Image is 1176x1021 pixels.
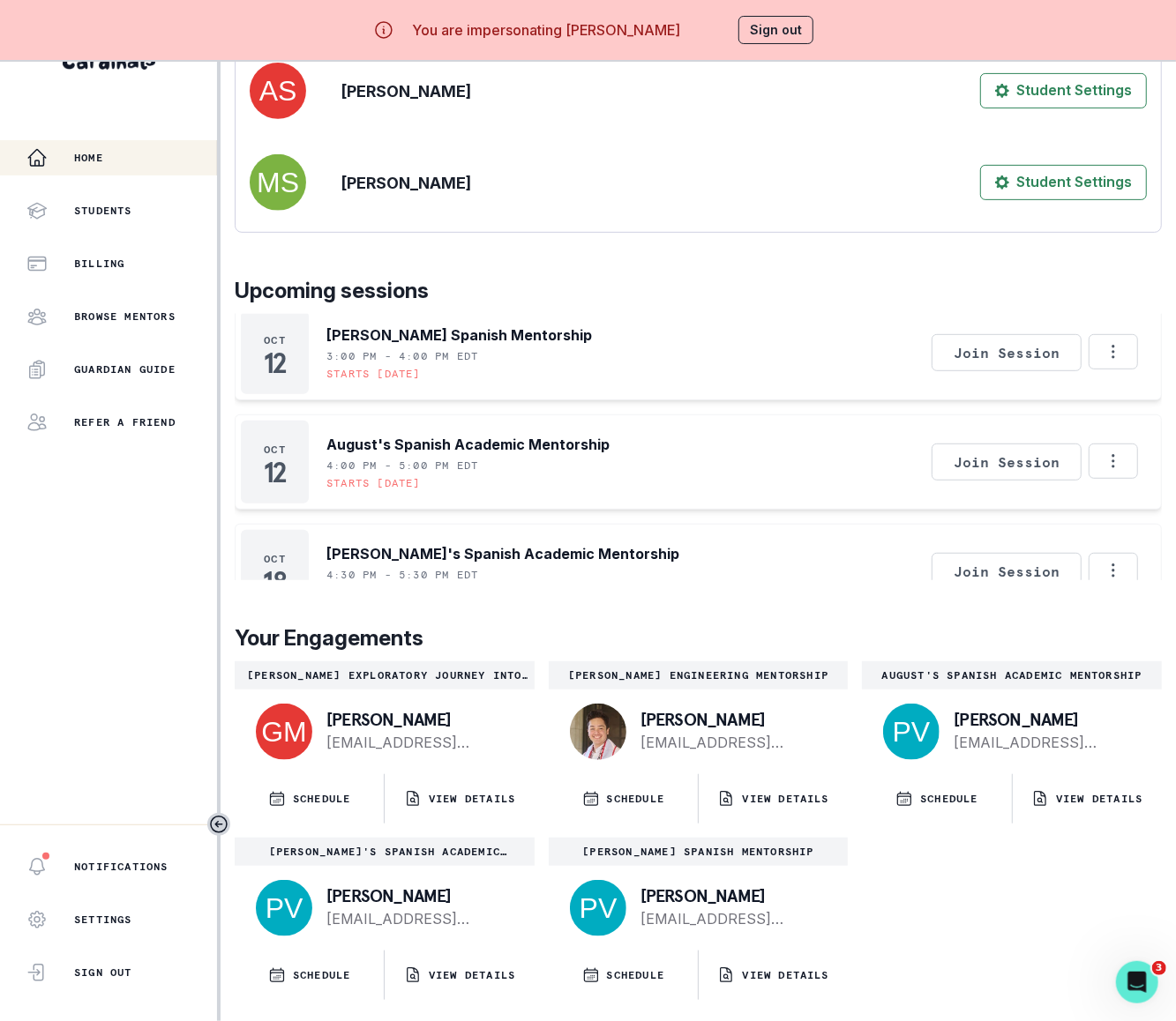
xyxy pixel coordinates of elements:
button: Options [1089,553,1138,588]
img: svg [570,880,626,936]
p: [PERSON_NAME] [640,711,820,728]
p: Billing [74,257,124,271]
p: Oct [264,333,286,347]
p: [PERSON_NAME] [341,171,471,195]
p: 4:30 PM - 5:30 PM EDT [326,568,478,582]
p: 12 [264,354,286,372]
button: VIEW DETAILS [699,950,848,1000]
span: 3 [1152,961,1166,975]
button: Options [1089,334,1138,369]
p: VIEW DETAILS [429,792,515,806]
p: August's Spanish Academic Mentorship [326,434,610,455]
a: [EMAIL_ADDRESS][PERSON_NAME][DOMAIN_NAME] [326,908,506,929]
p: 3:00 PM - 4:00 PM EDT [326,349,478,363]
p: [PERSON_NAME] [326,887,506,905]
p: 12 [264,464,286,481]
img: svg [883,704,940,760]
button: Sign out [738,16,813,44]
a: [EMAIL_ADDRESS][DOMAIN_NAME] [326,732,506,753]
p: Settings [74,913,132,927]
p: [PERSON_NAME]'s Spanish Academic Mentorship [326,543,679,564]
p: 4:00 PM - 5:00 PM EDT [326,458,478,473]
button: VIEW DETAILS [699,774,848,824]
img: svg [256,704,312,760]
p: SCHEDULE [293,968,351,982]
a: [EMAIL_ADDRESS][PERSON_NAME][DOMAIN_NAME] [954,732,1134,753]
p: [PERSON_NAME] Exploratory Journey Into Journalism [242,668,528,682]
p: Your Engagements [235,622,1162,654]
p: [PERSON_NAME] Spanish Mentorship [326,324,592,346]
p: VIEW DETAILS [742,792,828,806]
p: You are impersonating [PERSON_NAME] [412,19,680,41]
button: Toggle sidebar [207,813,230,836]
p: [PERSON_NAME] [326,711,506,728]
p: SCHEDULE [607,968,665,982]
p: VIEW DETAILS [742,968,828,982]
p: [PERSON_NAME] [640,887,820,905]
button: VIEW DETAILS [385,950,534,1000]
p: Students [74,204,132,218]
a: [EMAIL_ADDRESS][DOMAIN_NAME] [640,732,820,753]
p: Oct [264,443,286,457]
p: [PERSON_NAME] [954,711,1134,728]
button: SCHEDULE [862,774,1011,824]
button: Student Settings [980,165,1147,200]
p: Starts [DATE] [326,476,421,490]
button: VIEW DETAILS [1013,774,1162,824]
p: Browse Mentors [74,309,176,324]
p: SCHEDULE [607,792,665,806]
iframe: Intercom live chat [1116,961,1158,1003]
button: Join Session [932,334,1082,371]
p: SCHEDULE [920,792,978,806]
p: [PERSON_NAME] Spanish Mentorship [556,845,842,859]
button: SCHEDULE [549,774,698,824]
p: Upcoming sessions [235,275,1162,307]
p: SCHEDULE [293,792,351,806]
img: svg [250,154,306,211]
p: Sign Out [74,965,132,980]
p: [PERSON_NAME] [341,79,471,103]
img: svg [250,63,306,119]
p: Oct [264,552,286,566]
p: Notifications [74,860,169,874]
p: August's Spanish Academic Mentorship [869,668,1155,682]
button: Student Settings [980,73,1147,108]
p: Home [74,151,103,165]
a: [EMAIL_ADDRESS][PERSON_NAME][DOMAIN_NAME] [640,908,820,929]
button: SCHEDULE [549,950,698,1000]
button: SCHEDULE [235,950,384,1000]
button: Join Session [932,443,1082,481]
button: SCHEDULE [235,774,384,824]
button: VIEW DETAILS [385,774,534,824]
p: VIEW DETAILS [429,968,515,982]
p: Refer a friend [74,415,176,429]
button: Options [1089,443,1138,479]
button: Join Session [932,553,1082,590]
p: Starts [DATE] [326,367,421,381]
p: VIEW DETAILS [1056,792,1142,806]
p: [PERSON_NAME] Engineering Mentorship [556,668,842,682]
img: svg [256,880,312,936]
p: 18 [263,573,286,591]
p: Guardian Guide [74,362,176,376]
p: [PERSON_NAME]'s Spanish Academic Mentorship [242,845,528,859]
